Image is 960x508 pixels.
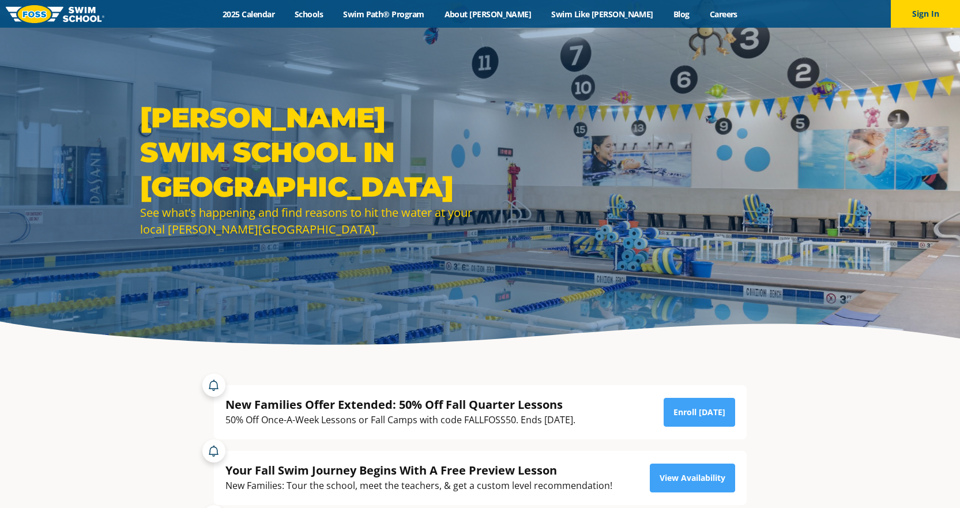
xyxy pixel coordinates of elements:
[285,9,333,20] a: Schools
[434,9,541,20] a: About [PERSON_NAME]
[225,412,575,428] div: 50% Off Once-A-Week Lessons or Fall Camps with code FALLFOSS50. Ends [DATE].
[225,478,612,494] div: New Families: Tour the school, meet the teachers, & get a custom level recommendation!
[225,462,612,478] div: Your Fall Swim Journey Begins With A Free Preview Lesson
[650,464,735,492] a: View Availability
[699,9,747,20] a: Careers
[140,204,475,238] div: See what’s happening and find reasons to hit the water at your local [PERSON_NAME][GEOGRAPHIC_DATA].
[225,397,575,412] div: New Families Offer Extended: 50% Off Fall Quarter Lessons
[541,9,664,20] a: Swim Like [PERSON_NAME]
[333,9,434,20] a: Swim Path® Program
[664,398,735,427] a: Enroll [DATE]
[140,100,475,204] h1: [PERSON_NAME] Swim School in [GEOGRAPHIC_DATA]
[663,9,699,20] a: Blog
[213,9,285,20] a: 2025 Calendar
[6,5,104,23] img: FOSS Swim School Logo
